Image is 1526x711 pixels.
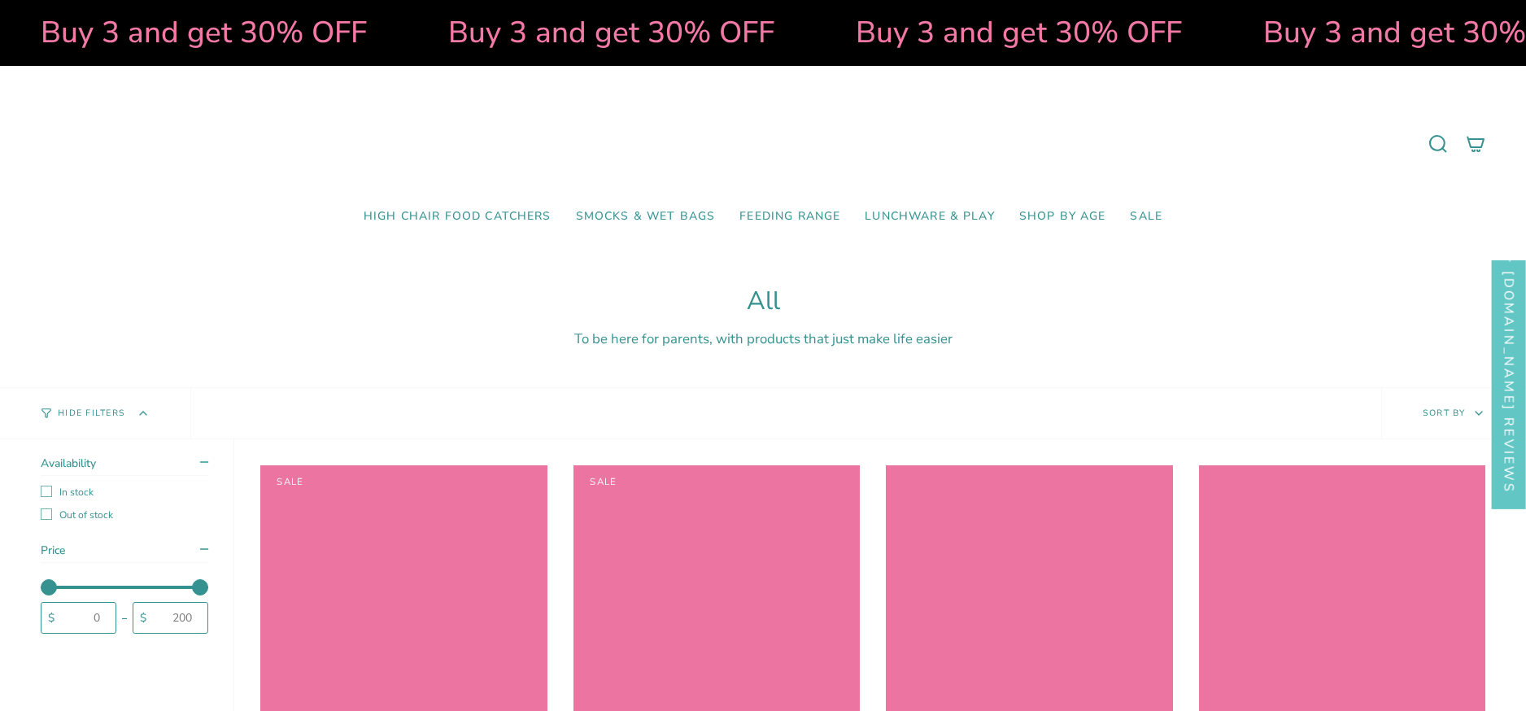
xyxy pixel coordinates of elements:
[852,198,1006,236] a: Lunchware & Play
[48,610,54,626] span: $
[41,286,1485,316] h1: All
[1423,407,1466,419] span: Sort by
[140,610,146,626] span: $
[727,198,852,236] a: Feeding Range
[264,469,316,495] span: Sale
[58,409,125,418] span: Hide Filters
[865,210,994,224] span: Lunchware & Play
[851,12,1177,53] strong: Buy 3 and get 30% OFF
[59,609,116,626] input: 0
[739,210,840,224] span: Feeding Range
[41,543,208,563] summary: Price
[116,614,133,622] div: -
[443,12,770,53] strong: Buy 3 and get 30% OFF
[578,469,630,495] span: Sale
[351,198,564,236] a: High Chair Food Catchers
[1381,388,1526,438] button: Sort by
[1492,237,1526,509] div: Click to open Judge.me floating reviews tab
[41,456,96,471] span: Availability
[1118,198,1175,236] a: SALE
[41,508,208,521] label: Out of stock
[576,210,716,224] span: Smocks & Wet Bags
[36,12,362,53] strong: Buy 3 and get 30% OFF
[150,609,207,626] input: 200
[564,198,728,236] a: Smocks & Wet Bags
[41,543,65,558] span: Price
[41,486,208,499] label: In stock
[574,329,953,348] span: To be here for parents, with products that just make life easier
[41,456,208,476] summary: Availability
[1019,210,1106,224] span: Shop by Age
[623,90,904,198] a: Mumma’s Little Helpers
[1130,210,1162,224] span: SALE
[1007,198,1118,236] a: Shop by Age
[364,210,552,224] span: High Chair Food Catchers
